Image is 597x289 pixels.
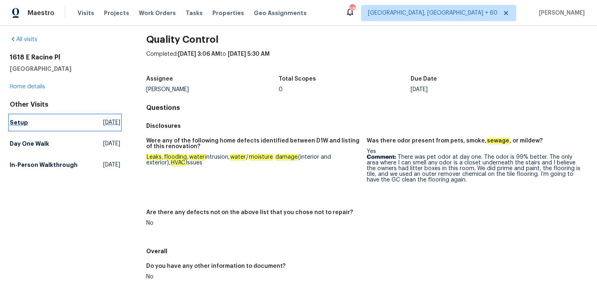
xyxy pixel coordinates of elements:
[146,122,587,130] h5: Disclosures
[78,9,94,17] span: Visits
[189,154,205,160] em: water
[367,154,581,183] p: There was pet odor at day one. The odor is 99% better. The only area where I can smell any odor i...
[146,87,279,92] div: [PERSON_NAME]
[212,9,244,17] span: Properties
[10,161,78,169] h5: In-Person Walkthrough
[103,118,120,127] span: [DATE]
[349,5,355,13] div: 588
[103,161,120,169] span: [DATE]
[10,158,120,172] a: In-Person Walkthrough[DATE]
[146,138,360,149] h5: Were any of the following home defects identified between D1W and listing of this renovation?
[10,53,120,61] h2: 1618 E Racine Pl
[275,154,298,160] em: damage
[146,35,587,44] h2: Quality Control
[411,87,543,92] div: [DATE]
[279,87,411,92] div: 0
[146,263,286,269] h5: Do you have any other information to document?
[186,10,203,16] span: Tasks
[279,76,316,82] h5: Total Scopes
[146,274,360,280] div: No
[367,138,543,144] h5: Was there odor present from pets, smoke, , or mildew?
[10,140,49,148] h5: Day One Walk
[254,9,307,17] span: Geo Assignments
[228,51,270,57] span: [DATE] 5:30 AM
[178,51,220,57] span: [DATE] 3:06 AM
[411,76,437,82] h5: Due Date
[367,154,396,160] b: Comment:
[146,220,360,226] div: No
[487,138,510,144] em: sewage
[536,9,585,17] span: [PERSON_NAME]
[10,115,120,130] a: Setup[DATE]
[249,154,273,160] em: moisture
[10,118,28,127] h5: Setup
[230,154,246,160] em: water
[164,154,187,160] em: flooding
[146,104,587,112] h4: Questions
[10,136,120,151] a: Day One Walk[DATE]
[171,160,186,166] em: HVAC
[146,76,173,82] h5: Assignee
[146,154,360,166] div: , , intrusion, / (interior and exterior), Issues
[10,84,45,90] a: Home details
[367,149,581,183] div: Yes
[10,37,37,42] a: All visits
[146,50,587,71] div: Completed: to
[368,9,497,17] span: [GEOGRAPHIC_DATA], [GEOGRAPHIC_DATA] + 60
[146,247,587,255] h5: Overall
[146,210,353,215] h5: Are there any defects not on the above list that you chose not to repair?
[10,65,120,73] h5: [GEOGRAPHIC_DATA]
[28,9,54,17] span: Maestro
[103,140,120,148] span: [DATE]
[10,101,120,109] div: Other Visits
[139,9,176,17] span: Work Orders
[146,154,162,160] em: Leaks
[104,9,129,17] span: Projects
